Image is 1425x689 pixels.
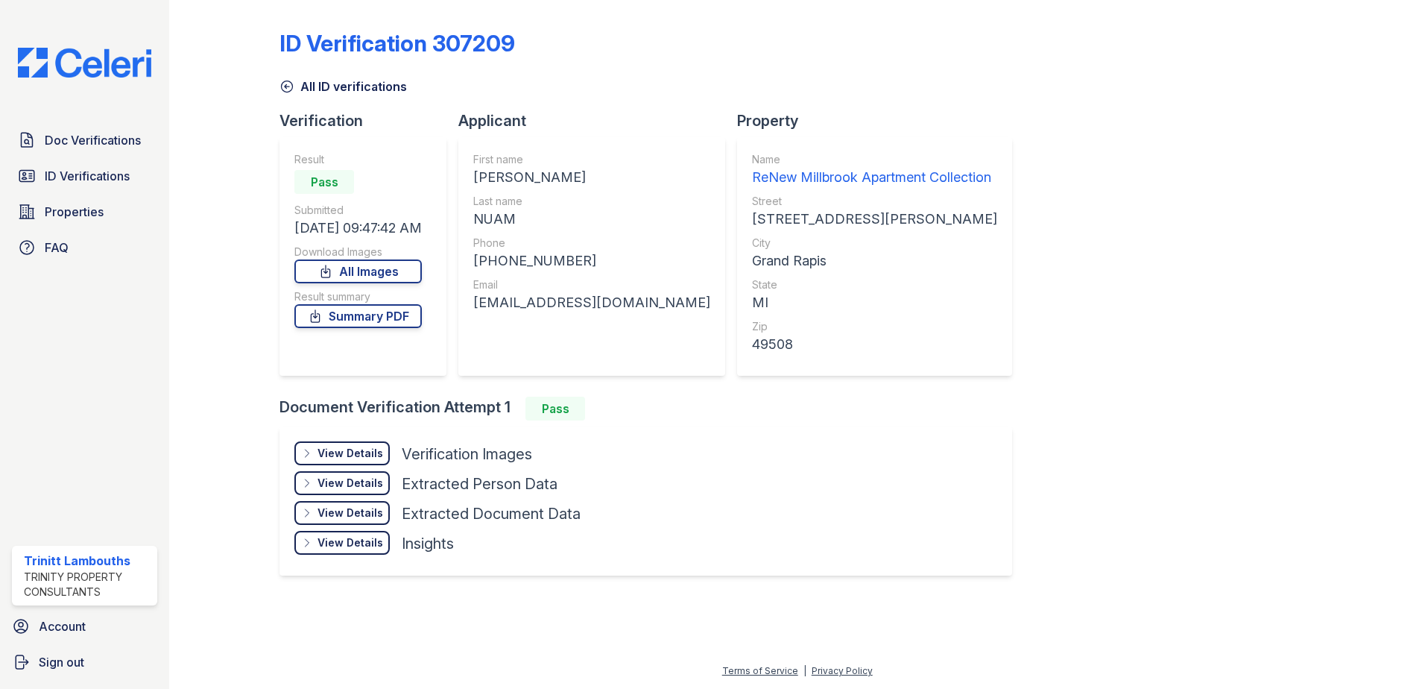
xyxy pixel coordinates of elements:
a: ID Verifications [12,161,157,191]
div: Phone [473,236,710,251]
a: FAQ [12,233,157,262]
div: Last name [473,194,710,209]
div: Verification [279,110,458,131]
iframe: chat widget [1362,629,1410,674]
div: View Details [317,535,383,550]
a: All Images [294,259,422,283]
div: First name [473,152,710,167]
span: ID Verifications [45,167,130,185]
a: Name ReNew Millbrook Apartment Collection [752,152,997,188]
div: Street [752,194,997,209]
div: Extracted Document Data [402,503,581,524]
a: Properties [12,197,157,227]
div: [PHONE_NUMBER] [473,251,710,271]
div: City [752,236,997,251]
span: Doc Verifications [45,131,141,149]
div: Pass [294,170,354,194]
div: MI [752,292,997,313]
a: Account [6,611,163,641]
div: Document Verification Attempt 1 [279,397,1024,421]
div: ID Verification 307209 [279,30,515,57]
a: Privacy Policy [812,665,873,676]
div: Verification Images [402,444,532,465]
div: Insights [402,533,454,554]
div: Extracted Person Data [402,474,557,494]
span: FAQ [45,239,69,257]
a: Summary PDF [294,304,422,328]
div: Name [752,152,997,167]
div: Download Images [294,245,422,259]
div: View Details [317,506,383,520]
span: Account [39,617,86,635]
div: [STREET_ADDRESS][PERSON_NAME] [752,209,997,230]
div: [PERSON_NAME] [473,167,710,188]
div: Grand Rapis [752,251,997,271]
a: Doc Verifications [12,125,157,155]
a: All ID verifications [279,78,407,95]
div: Pass [525,397,585,421]
span: Properties [45,203,104,221]
a: Terms of Service [722,665,798,676]
div: | [803,665,806,676]
div: Email [473,277,710,292]
div: Result [294,152,422,167]
div: Property [737,110,1024,131]
div: ReNew Millbrook Apartment Collection [752,167,997,188]
div: Zip [752,319,997,334]
div: State [752,277,997,292]
div: View Details [317,446,383,461]
div: [EMAIL_ADDRESS][DOMAIN_NAME] [473,292,710,313]
span: Sign out [39,653,84,671]
div: Trinity Property Consultants [24,570,151,600]
div: [DATE] 09:47:42 AM [294,218,422,239]
a: Sign out [6,647,163,677]
img: CE_Logo_Blue-a8612792a0a2168367f1c8372b55b34899dd931a85d93a1a3d3e32e68fde9ad4.png [6,48,163,78]
div: Submitted [294,203,422,218]
div: Applicant [458,110,737,131]
div: Trinitt Lambouths [24,552,151,570]
div: 49508 [752,334,997,355]
div: NUAM [473,209,710,230]
div: Result summary [294,289,422,304]
div: View Details [317,476,383,491]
